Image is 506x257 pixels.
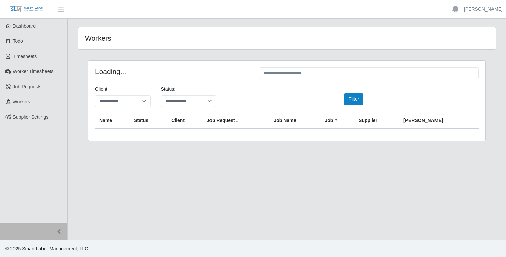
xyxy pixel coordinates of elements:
[320,113,355,129] th: Job #
[13,38,23,44] span: Todo
[95,67,249,76] h4: Loading...
[167,113,202,129] th: Client
[13,69,53,74] span: Worker Timesheets
[203,113,270,129] th: Job Request #
[344,93,363,105] button: Filter
[9,6,43,13] img: SLM Logo
[5,246,88,251] span: © 2025 Smart Labor Management, LLC
[464,6,503,13] a: [PERSON_NAME]
[13,23,36,29] span: Dashboard
[13,84,42,89] span: Job Requests
[95,86,109,93] label: Client:
[270,113,320,129] th: Job Name
[355,113,399,129] th: Supplier
[399,113,479,129] th: [PERSON_NAME]
[13,114,49,120] span: Supplier Settings
[130,113,167,129] th: Status
[161,86,176,93] label: Status:
[13,54,37,59] span: Timesheets
[85,34,247,42] h4: Workers
[95,113,130,129] th: Name
[13,99,30,104] span: Workers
